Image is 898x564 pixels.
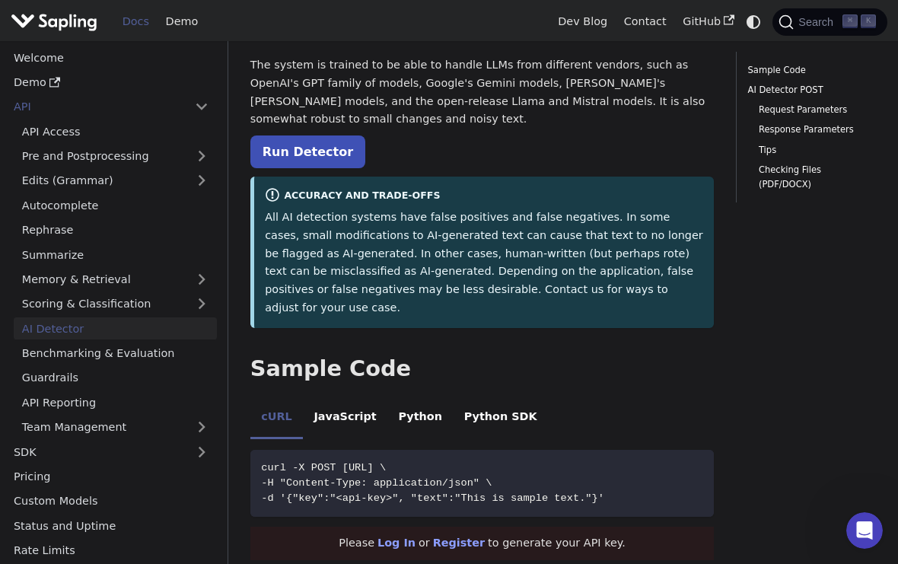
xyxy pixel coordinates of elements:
[114,10,158,33] a: Docs
[14,219,217,241] a: Rephrase
[5,72,217,94] a: Demo
[250,355,715,383] h2: Sample Code
[549,10,615,33] a: Dev Blog
[794,16,842,28] span: Search
[14,145,217,167] a: Pre and Postprocessing
[158,10,206,33] a: Demo
[250,397,303,439] li: cURL
[387,397,453,439] li: Python
[14,120,217,142] a: API Access
[5,46,217,69] a: Welcome
[250,135,365,168] a: Run Detector
[772,8,887,36] button: Search (Command+K)
[5,96,186,118] a: API
[5,441,186,463] a: SDK
[759,143,865,158] a: Tips
[674,10,742,33] a: GitHub
[453,397,548,439] li: Python SDK
[5,540,217,562] a: Rate Limits
[14,367,217,389] a: Guardrails
[748,83,871,97] a: AI Detector POST
[261,477,492,489] span: -H "Content-Type: application/json" \
[303,397,387,439] li: JavaScript
[748,63,871,78] a: Sample Code
[186,441,217,463] button: Expand sidebar category 'SDK'
[759,163,865,192] a: Checking Files (PDF/DOCX)
[759,103,865,117] a: Request Parameters
[14,416,217,438] a: Team Management
[265,187,703,206] div: Accuracy and Trade-offs
[14,170,217,192] a: Edits (Grammar)
[5,466,217,488] a: Pricing
[265,209,703,317] p: All AI detection systems have false positives and false negatives. In some cases, small modificat...
[14,194,217,216] a: Autocomplete
[861,14,876,28] kbd: K
[5,515,217,537] a: Status and Uptime
[250,527,715,560] div: Please or to generate your API key.
[261,462,386,473] span: curl -X POST [URL] \
[14,244,217,266] a: Summarize
[11,11,103,33] a: Sapling.ai
[14,269,217,291] a: Memory & Retrieval
[433,537,485,549] a: Register
[616,10,675,33] a: Contact
[14,293,217,315] a: Scoring & Classification
[377,537,416,549] a: Log In
[14,317,217,339] a: AI Detector
[11,11,97,33] img: Sapling.ai
[261,492,604,504] span: -d '{"key":"<api-key>", "text":"This is sample text."}'
[186,96,217,118] button: Collapse sidebar category 'API'
[14,391,217,413] a: API Reporting
[743,11,765,33] button: Switch between dark and light mode (currently system mode)
[5,490,217,512] a: Custom Models
[250,56,715,129] p: The system is trained to be able to handle LLMs from different vendors, such as OpenAI's GPT fami...
[846,512,883,549] iframe: Intercom live chat
[14,343,217,365] a: Benchmarking & Evaluation
[842,14,858,28] kbd: ⌘
[759,123,865,137] a: Response Parameters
